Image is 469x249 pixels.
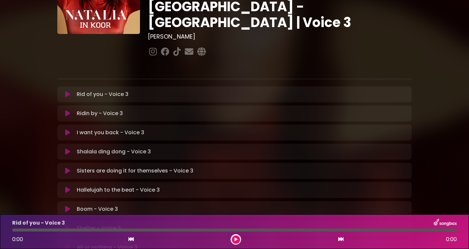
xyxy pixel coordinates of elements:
[77,186,160,194] p: Hallelujah to the beat - Voice 3
[12,235,23,243] span: 0:00
[77,167,193,175] p: Sisters are doing it for themselves - Voice 3
[12,219,65,227] p: Rid of you - Voice 3
[446,235,457,243] span: 0:00
[77,148,151,156] p: Shalala ding dong - Voice 3
[148,33,412,40] h3: [PERSON_NAME]
[77,129,144,137] p: I want you back - Voice 3
[77,90,128,98] p: Rid of you - Voice 3
[434,219,457,227] img: songbox-logo-white.png
[77,109,123,117] p: Ridin by - Voice 3
[77,205,118,213] p: Boom - Voice 3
